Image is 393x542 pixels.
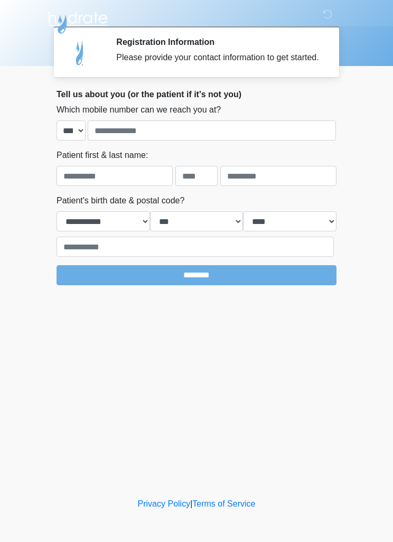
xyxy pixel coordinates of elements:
label: Patient's birth date & postal code? [57,194,184,207]
a: | [190,499,192,508]
img: Hydrate IV Bar - Scottsdale Logo [46,8,109,34]
h2: Tell us about you (or the patient if it's not you) [57,89,336,99]
a: Terms of Service [192,499,255,508]
label: Patient first & last name: [57,149,148,162]
a: Privacy Policy [138,499,191,508]
div: Please provide your contact information to get started. [116,51,321,64]
img: Agent Avatar [64,37,96,69]
label: Which mobile number can we reach you at? [57,104,221,116]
